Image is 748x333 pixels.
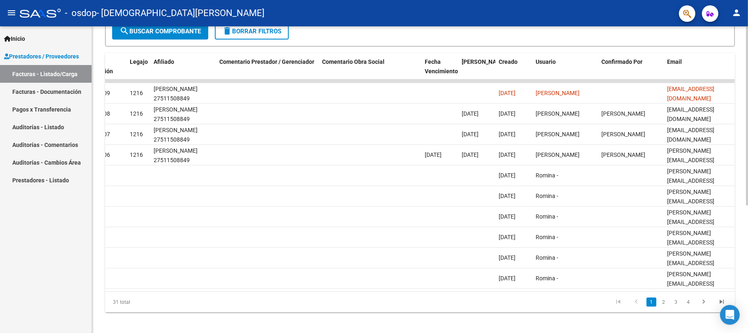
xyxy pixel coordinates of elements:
span: [DATE] [499,110,516,117]
div: Open Intercom Messenger [720,305,740,325]
span: Buscar Comprobante [120,28,201,35]
span: Confirmado Por [601,58,642,65]
mat-icon: search [120,26,129,36]
span: [PERSON_NAME][EMAIL_ADDRESS][DOMAIN_NAME] [667,250,714,276]
li: page 3 [670,295,682,309]
span: [PERSON_NAME] [536,131,580,137]
datatable-header-cell: Comentario Obra Social [319,53,421,89]
span: - osdop [65,4,97,22]
a: go to previous page [628,298,644,307]
span: Borrar Filtros [222,28,281,35]
span: Fecha Vencimiento [425,58,458,75]
div: 1216 [130,109,143,119]
span: [PERSON_NAME][EMAIL_ADDRESS][DOMAIN_NAME] [667,230,714,255]
li: page 1 [645,295,658,309]
span: Comentario Prestador / Gerenciador [219,58,314,65]
a: 2 [659,298,669,307]
datatable-header-cell: Confirmado Por [598,53,664,89]
span: Creado [499,58,518,65]
span: Romina - [536,213,558,220]
span: [DATE] [499,275,516,282]
a: 3 [671,298,681,307]
span: [PERSON_NAME] [462,58,506,65]
div: 1216 [130,150,143,160]
span: Email [667,58,682,65]
span: Romina - [536,234,558,240]
span: Romina - [536,193,558,199]
span: Romina - [536,172,558,179]
span: [PERSON_NAME] [536,151,580,158]
span: [PERSON_NAME] [536,90,580,96]
datatable-header-cell: Afiliado [150,53,216,89]
span: - [DEMOGRAPHIC_DATA][PERSON_NAME] [97,4,265,22]
mat-icon: menu [7,8,16,18]
button: Borrar Filtros [215,23,289,40]
span: [PERSON_NAME][EMAIL_ADDRESS][DOMAIN_NAME] [667,147,714,173]
span: [PERSON_NAME] [536,110,580,117]
span: Legajo [130,58,148,65]
li: page 2 [658,295,670,309]
span: [DATE] [499,151,516,158]
span: Usuario [536,58,556,65]
span: [DATE] [462,110,479,117]
span: [DATE] [499,131,516,137]
div: 1216 [130,130,143,139]
span: [DATE] [499,234,516,240]
span: [PERSON_NAME][EMAIL_ADDRESS][DOMAIN_NAME] [667,168,714,193]
span: [PERSON_NAME][EMAIL_ADDRESS][DOMAIN_NAME] [667,189,714,214]
li: page 4 [682,295,695,309]
datatable-header-cell: Creado [495,53,532,89]
mat-icon: delete [222,26,232,36]
span: [DATE] [499,172,516,179]
span: [PERSON_NAME] [601,151,645,158]
div: 31 total [105,292,230,312]
span: [PERSON_NAME] [601,131,645,137]
div: 1216 [130,88,143,98]
datatable-header-cell: Comentario Prestador / Gerenciador [216,53,319,89]
div: [PERSON_NAME] 27511508849 [154,146,213,165]
span: Comentario Obra Social [322,58,384,65]
span: Romina - [536,275,558,282]
span: [PERSON_NAME][EMAIL_ADDRESS][DOMAIN_NAME] [667,271,714,296]
span: [PERSON_NAME][EMAIL_ADDRESS][DOMAIN_NAME] [667,209,714,235]
datatable-header-cell: Email [664,53,746,89]
datatable-header-cell: Usuario [532,53,598,89]
a: go to first page [610,298,626,307]
span: [PERSON_NAME] [601,110,645,117]
span: Afiliado [154,58,174,65]
button: Buscar Comprobante [112,23,208,40]
mat-icon: person [732,8,741,18]
span: [EMAIL_ADDRESS][DOMAIN_NAME] [667,86,714,102]
div: [PERSON_NAME] 27511508849 [154,105,213,124]
div: [PERSON_NAME] 27511508849 [154,126,213,144]
a: go to last page [714,298,730,307]
span: [DATE] [499,193,516,199]
span: [DATE] [499,213,516,220]
span: [DATE] [462,151,479,158]
span: [DATE] [462,131,479,137]
span: [EMAIL_ADDRESS][DOMAIN_NAME] [667,127,714,143]
span: [EMAIL_ADDRESS][DOMAIN_NAME] [667,106,714,122]
span: [DATE] [499,90,516,96]
span: Prestadores / Proveedores [4,52,79,61]
datatable-header-cell: Fecha Confimado [458,53,495,89]
datatable-header-cell: Fecha Vencimiento [421,53,458,89]
div: [PERSON_NAME] 27511508849 [154,84,213,103]
span: [DATE] [425,151,442,158]
a: go to next page [696,298,711,307]
span: Inicio [4,34,25,43]
datatable-header-cell: Legajo [127,53,150,89]
span: [DATE] [499,254,516,261]
a: 1 [647,298,656,307]
a: 4 [684,298,693,307]
span: Romina - [536,254,558,261]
